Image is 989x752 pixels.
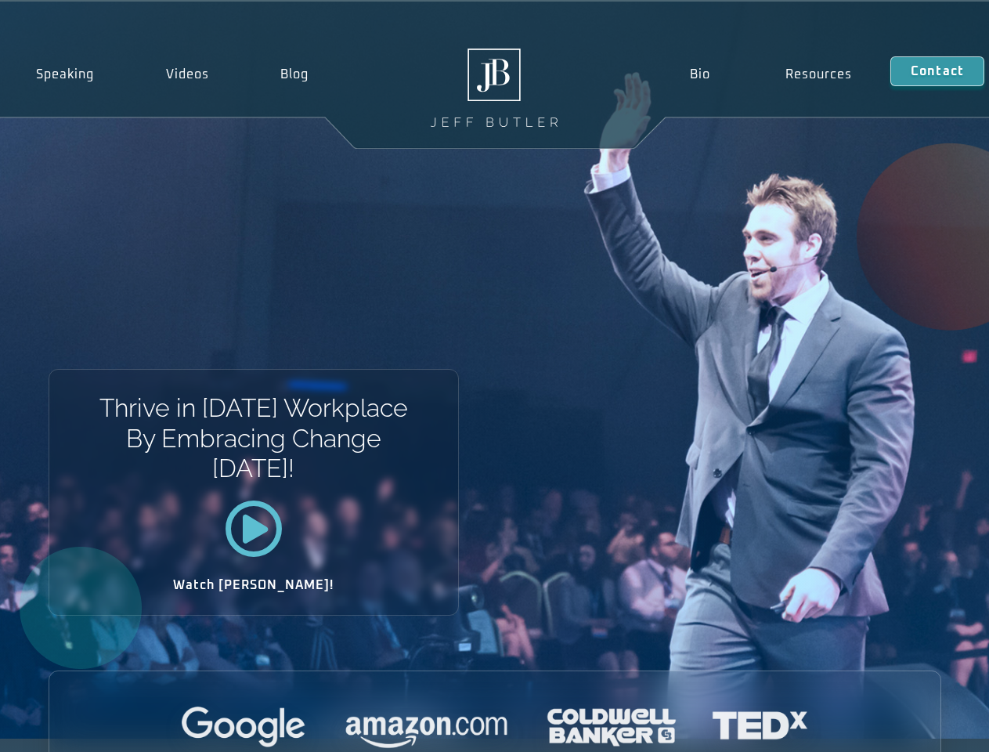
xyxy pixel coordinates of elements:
h1: Thrive in [DATE] Workplace By Embracing Change [DATE]! [98,393,409,483]
a: Videos [130,56,245,92]
span: Contact [911,65,964,78]
a: Bio [652,56,748,92]
nav: Menu [652,56,890,92]
a: Resources [748,56,890,92]
a: Contact [890,56,984,86]
a: Blog [244,56,345,92]
h2: Watch [PERSON_NAME]! [104,579,403,591]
